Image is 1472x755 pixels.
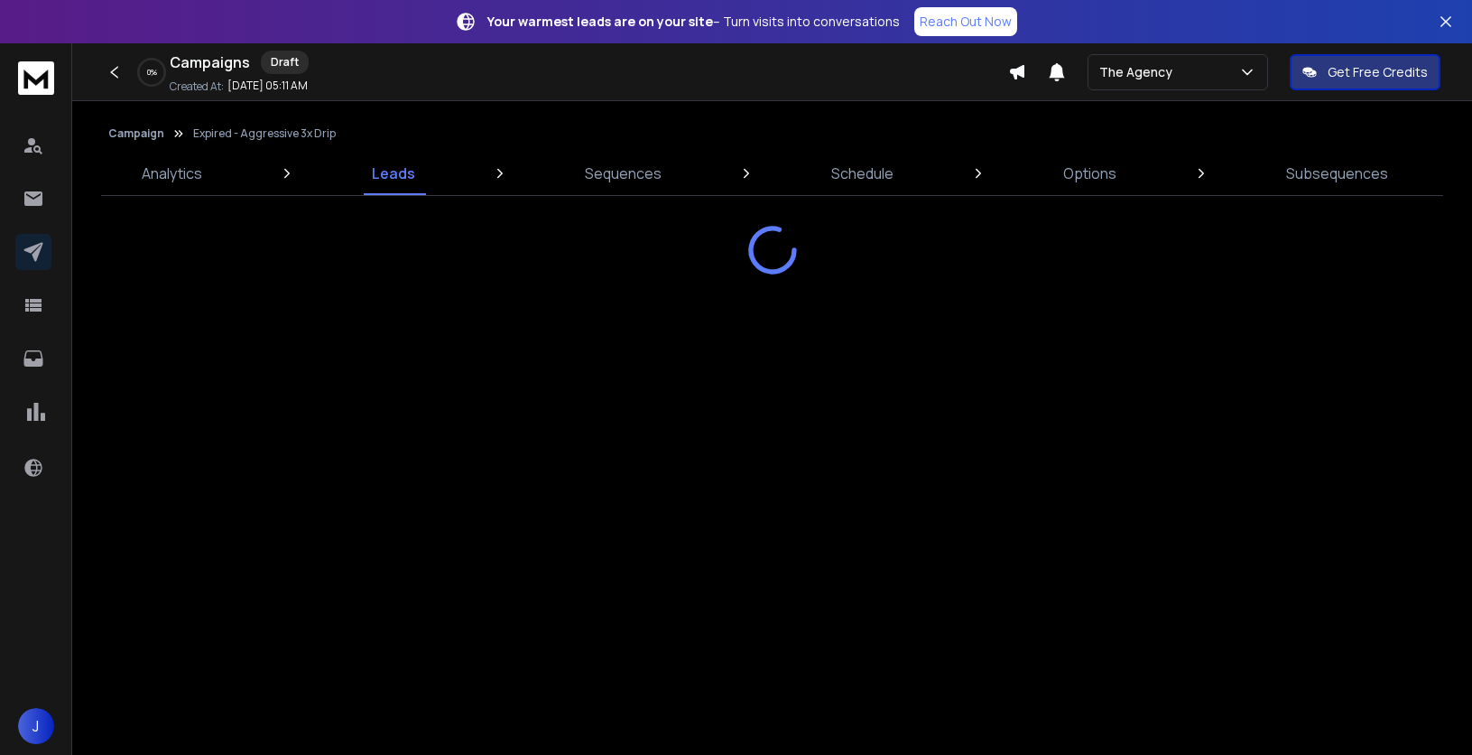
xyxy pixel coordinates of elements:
[585,163,662,184] p: Sequences
[820,152,904,195] a: Schedule
[1099,63,1180,81] p: The Agency
[261,51,309,74] div: Draft
[18,708,54,744] button: J
[131,152,213,195] a: Analytics
[227,79,308,93] p: [DATE] 05:11 AM
[18,61,54,95] img: logo
[1063,163,1116,184] p: Options
[193,126,336,141] p: Expired - Aggressive 3x Drip
[147,67,157,78] p: 0 %
[1052,152,1127,195] a: Options
[108,126,164,141] button: Campaign
[361,152,426,195] a: Leads
[487,13,713,30] strong: Your warmest leads are on your site
[170,79,224,94] p: Created At:
[170,51,250,73] h1: Campaigns
[142,163,202,184] p: Analytics
[920,13,1012,31] p: Reach Out Now
[574,152,672,195] a: Sequences
[914,7,1017,36] a: Reach Out Now
[1286,163,1388,184] p: Subsequences
[1275,152,1399,195] a: Subsequences
[487,13,900,31] p: – Turn visits into conversations
[1328,63,1428,81] p: Get Free Credits
[1290,54,1440,90] button: Get Free Credits
[831,163,893,184] p: Schedule
[372,163,415,184] p: Leads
